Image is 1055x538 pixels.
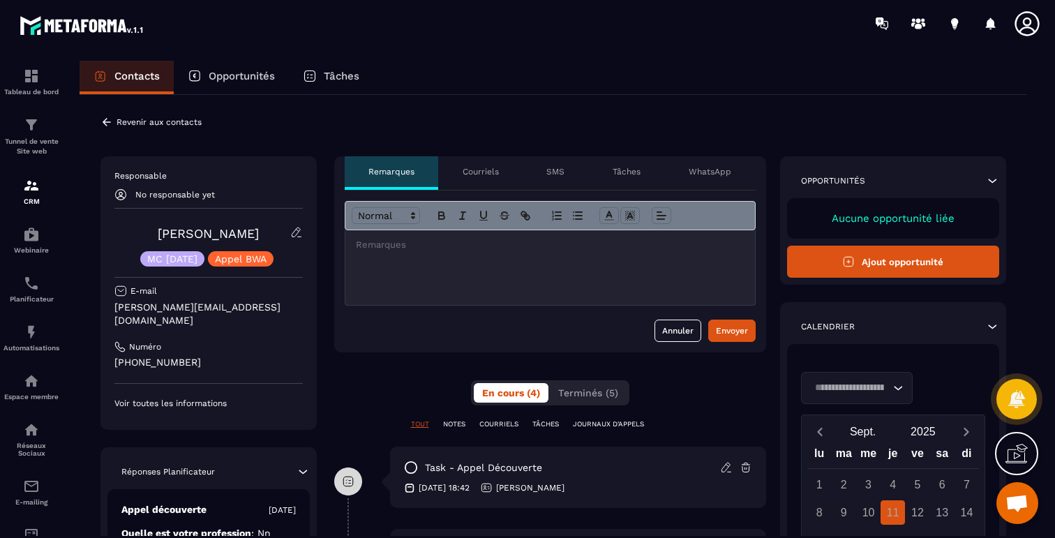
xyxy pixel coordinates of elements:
[135,190,215,200] p: No responsable yet
[3,167,59,216] a: formationformationCRM
[953,422,979,441] button: Next month
[23,421,40,438] img: social-network
[558,387,618,398] span: Terminés (5)
[807,422,833,441] button: Previous month
[3,344,59,352] p: Automatisations
[832,500,856,525] div: 9
[23,324,40,341] img: automations
[474,383,548,403] button: En cours (4)
[807,444,831,468] div: lu
[3,246,59,254] p: Webinaire
[80,61,174,94] a: Contacts
[3,295,59,303] p: Planificateur
[689,166,731,177] p: WhatsApp
[23,373,40,389] img: automations
[893,419,953,444] button: Open years overlay
[3,264,59,313] a: schedulerschedulerPlanificateur
[801,212,986,225] p: Aucune opportunité liée
[881,500,905,525] div: 11
[716,324,748,338] div: Envoyer
[3,197,59,205] p: CRM
[215,254,267,264] p: Appel BWA
[3,498,59,506] p: E-mailing
[881,444,905,468] div: je
[3,411,59,468] a: social-networksocial-networkRéseaux Sociaux
[801,321,855,332] p: Calendrier
[3,362,59,411] a: automationsautomationsEspace membre
[3,216,59,264] a: automationsautomationsWebinaire
[573,419,644,429] p: JOURNAUX D'APPELS
[3,57,59,106] a: formationformationTableau de bord
[955,472,979,497] div: 7
[289,61,373,94] a: Tâches
[174,61,289,94] a: Opportunités
[930,500,955,525] div: 13
[23,478,40,495] img: email
[3,88,59,96] p: Tableau de bord
[114,398,303,409] p: Voir toutes les informations
[654,320,701,342] button: Annuler
[368,166,414,177] p: Remarques
[121,466,215,477] p: Réponses Planificateur
[496,482,564,493] p: [PERSON_NAME]
[856,472,881,497] div: 3
[801,175,865,186] p: Opportunités
[463,166,499,177] p: Courriels
[3,442,59,457] p: Réseaux Sociaux
[130,285,157,297] p: E-mail
[147,254,197,264] p: MC [DATE]
[425,461,542,475] p: task - Appel découverte
[613,166,641,177] p: Tâches
[833,419,893,444] button: Open months overlay
[905,500,929,525] div: 12
[787,246,1000,278] button: Ajout opportunité
[269,505,296,516] p: [DATE]
[930,444,955,468] div: sa
[546,166,564,177] p: SMS
[411,419,429,429] p: TOUT
[550,383,627,403] button: Terminés (5)
[114,301,303,327] p: [PERSON_NAME][EMAIL_ADDRESS][DOMAIN_NAME]
[832,444,856,468] div: ma
[482,387,540,398] span: En cours (4)
[3,393,59,401] p: Espace membre
[479,419,518,429] p: COURRIELS
[810,380,890,396] input: Search for option
[129,341,161,352] p: Numéro
[856,444,881,468] div: me
[23,226,40,243] img: automations
[23,68,40,84] img: formation
[996,482,1038,524] div: Ouvrir le chat
[955,500,979,525] div: 14
[532,419,559,429] p: TÂCHES
[708,320,756,342] button: Envoyer
[23,117,40,133] img: formation
[856,500,881,525] div: 10
[3,468,59,516] a: emailemailE-mailing
[3,137,59,156] p: Tunnel de vente Site web
[114,170,303,181] p: Responsable
[881,472,905,497] div: 4
[121,503,207,516] p: Appel découverte
[801,372,913,404] div: Search for option
[114,356,303,369] p: [PHONE_NUMBER]
[807,500,832,525] div: 8
[3,313,59,362] a: automationsautomationsAutomatisations
[905,444,929,468] div: ve
[3,106,59,167] a: formationformationTunnel de vente Site web
[930,472,955,497] div: 6
[905,472,929,497] div: 5
[117,117,202,127] p: Revenir aux contacts
[114,70,160,82] p: Contacts
[23,275,40,292] img: scheduler
[832,472,856,497] div: 2
[23,177,40,194] img: formation
[20,13,145,38] img: logo
[324,70,359,82] p: Tâches
[158,226,259,241] a: [PERSON_NAME]
[209,70,275,82] p: Opportunités
[807,472,832,497] div: 1
[955,444,979,468] div: di
[419,482,470,493] p: [DATE] 18:42
[443,419,465,429] p: NOTES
